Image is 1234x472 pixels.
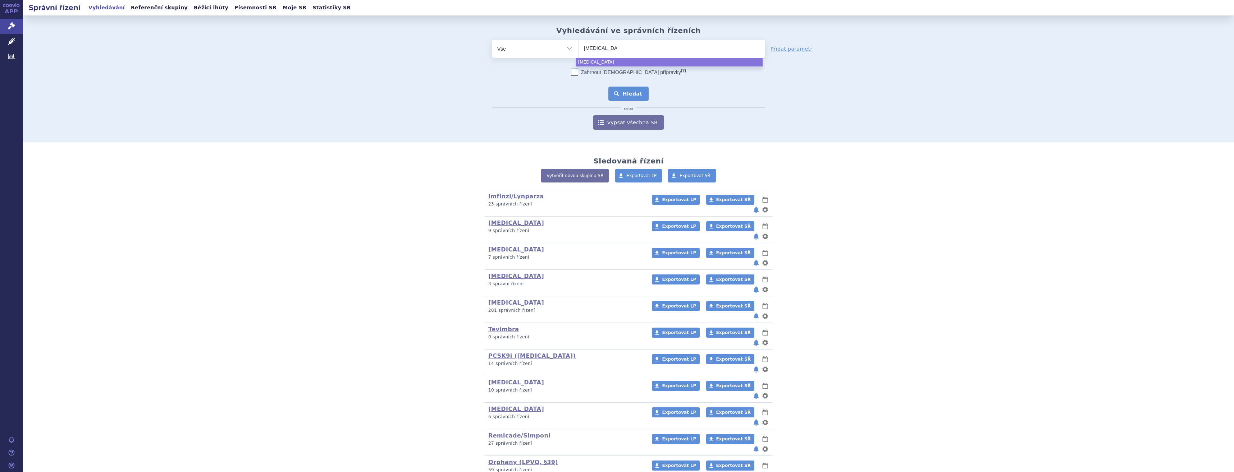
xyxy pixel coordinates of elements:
[652,221,700,231] a: Exportovat LP
[488,273,544,279] a: [MEDICAL_DATA]
[593,157,663,165] h2: Sledovaná řízení
[488,307,643,314] p: 281 správních řízení
[762,408,769,417] button: lhůty
[706,381,754,391] a: Exportovat SŘ
[716,330,751,335] span: Exportovat SŘ
[762,285,769,294] button: nastavení
[762,461,769,470] button: lhůty
[488,361,643,367] p: 14 správních řízení
[762,232,769,241] button: nastavení
[280,3,308,13] a: Moje SŘ
[716,410,751,415] span: Exportovat SŘ
[762,312,769,320] button: nastavení
[662,463,696,468] span: Exportovat LP
[488,299,544,306] a: [MEDICAL_DATA]
[762,302,769,310] button: lhůty
[753,312,760,320] button: notifikace
[488,281,643,287] p: 3 správní řízení
[716,436,751,441] span: Exportovat SŘ
[762,222,769,231] button: lhůty
[488,432,550,439] a: Remicade/Simponi
[753,205,760,214] button: notifikace
[753,232,760,241] button: notifikace
[771,45,813,52] a: Přidat parametr
[668,169,716,182] a: Exportovat SŘ
[662,410,696,415] span: Exportovat LP
[716,197,751,202] span: Exportovat SŘ
[753,338,760,347] button: notifikace
[662,224,696,229] span: Exportovat LP
[488,219,544,226] a: [MEDICAL_DATA]
[232,3,279,13] a: Písemnosti SŘ
[608,87,649,101] button: Hledat
[716,463,751,468] span: Exportovat SŘ
[662,197,696,202] span: Exportovat LP
[129,3,190,13] a: Referenční skupiny
[662,330,696,335] span: Exportovat LP
[488,414,643,420] p: 6 správních řízení
[662,436,696,441] span: Exportovat LP
[652,195,700,205] a: Exportovat LP
[762,338,769,347] button: nastavení
[706,195,754,205] a: Exportovat SŘ
[652,274,700,284] a: Exportovat LP
[541,169,609,182] a: Vytvořit novou skupinu SŘ
[488,334,643,340] p: 0 správních řízení
[488,254,643,260] p: 7 správních řízení
[762,328,769,337] button: lhůty
[488,246,544,253] a: [MEDICAL_DATA]
[488,459,558,466] a: Orphany (LPVO, §39)
[762,418,769,427] button: nastavení
[86,3,127,13] a: Vyhledávání
[706,461,754,471] a: Exportovat SŘ
[753,365,760,374] button: notifikace
[706,274,754,284] a: Exportovat SŘ
[753,259,760,267] button: notifikace
[488,326,519,333] a: Tevimbra
[716,224,751,229] span: Exportovat SŘ
[762,275,769,284] button: lhůty
[488,406,544,412] a: [MEDICAL_DATA]
[615,169,662,182] a: Exportovat LP
[762,445,769,453] button: nastavení
[762,355,769,364] button: lhůty
[652,381,700,391] a: Exportovat LP
[662,357,696,362] span: Exportovat LP
[23,3,86,13] h2: Správní řízení
[762,381,769,390] button: lhůty
[652,301,700,311] a: Exportovat LP
[706,301,754,311] a: Exportovat SŘ
[680,173,710,178] span: Exportovat SŘ
[762,365,769,374] button: nastavení
[716,383,751,388] span: Exportovat SŘ
[556,26,701,35] h2: Vyhledávání ve správních řízeních
[571,69,686,76] label: Zahrnout [DEMOGRAPHIC_DATA] přípravky
[662,304,696,309] span: Exportovat LP
[762,195,769,204] button: lhůty
[716,357,751,362] span: Exportovat SŘ
[652,328,700,338] a: Exportovat LP
[762,249,769,257] button: lhůty
[706,248,754,258] a: Exportovat SŘ
[488,201,643,207] p: 23 správních řízení
[753,285,760,294] button: notifikace
[662,383,696,388] span: Exportovat LP
[488,352,576,359] a: PCSK9i ([MEDICAL_DATA])
[706,407,754,417] a: Exportovat SŘ
[681,68,686,73] abbr: (?)
[652,354,700,364] a: Exportovat LP
[762,205,769,214] button: nastavení
[652,248,700,258] a: Exportovat LP
[576,58,763,66] li: [MEDICAL_DATA]
[753,445,760,453] button: notifikace
[621,107,637,111] i: nebo
[762,392,769,400] button: nastavení
[488,193,544,200] a: Imfinzi/Lynparza
[652,461,700,471] a: Exportovat LP
[706,328,754,338] a: Exportovat SŘ
[652,434,700,444] a: Exportovat LP
[488,228,643,234] p: 9 správních řízení
[706,434,754,444] a: Exportovat SŘ
[310,3,353,13] a: Statistiky SŘ
[627,173,657,178] span: Exportovat LP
